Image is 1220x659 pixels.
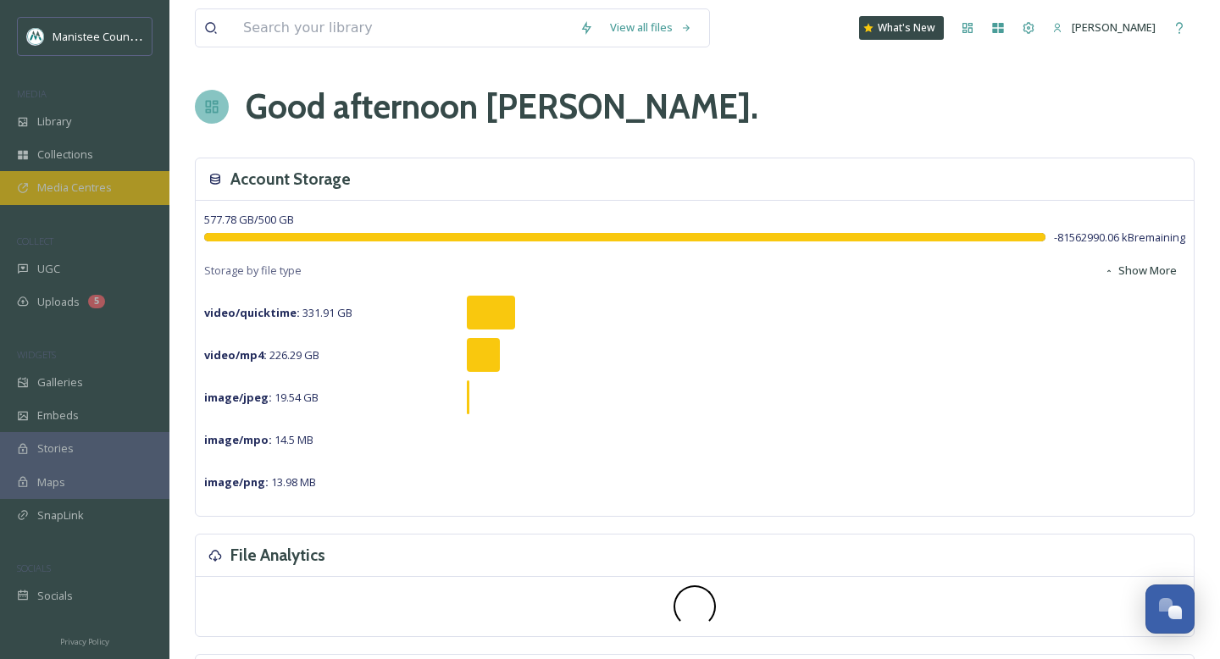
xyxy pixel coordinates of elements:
span: Storage by file type [204,263,302,279]
a: [PERSON_NAME] [1044,11,1164,44]
span: -81562990.06 kB remaining [1054,230,1185,246]
strong: image/jpeg : [204,390,272,405]
a: Privacy Policy [60,630,109,651]
h1: Good afternoon [PERSON_NAME] . [246,81,758,132]
button: Open Chat [1145,584,1195,634]
span: 13.98 MB [204,474,316,490]
span: Galleries [37,374,83,390]
strong: image/mpo : [204,432,272,447]
h3: File Analytics [230,543,325,568]
span: Privacy Policy [60,636,109,647]
span: [PERSON_NAME] [1072,19,1156,35]
span: Uploads [37,294,80,310]
input: Search your library [235,9,571,47]
span: Embeds [37,407,79,424]
span: COLLECT [17,235,53,247]
span: WIDGETS [17,348,56,361]
a: View all files [602,11,701,44]
strong: video/quicktime : [204,305,300,320]
span: 14.5 MB [204,432,313,447]
span: Collections [37,147,93,163]
span: Maps [37,474,65,490]
span: 226.29 GB [204,347,319,363]
img: logo.jpeg [27,28,44,45]
span: 577.78 GB / 500 GB [204,212,294,227]
h3: Account Storage [230,167,351,191]
span: SnapLink [37,507,84,523]
span: 19.54 GB [204,390,319,405]
span: Media Centres [37,180,112,196]
span: UGC [37,261,60,277]
span: Manistee County Tourism [53,28,182,44]
span: Library [37,114,71,130]
span: 331.91 GB [204,305,352,320]
span: MEDIA [17,87,47,100]
strong: video/mp4 : [204,347,267,363]
a: What's New [859,16,944,40]
strong: image/png : [204,474,269,490]
button: Show More [1095,254,1185,287]
div: 5 [88,295,105,308]
span: Stories [37,440,74,457]
span: Socials [37,588,73,604]
span: SOCIALS [17,562,51,574]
